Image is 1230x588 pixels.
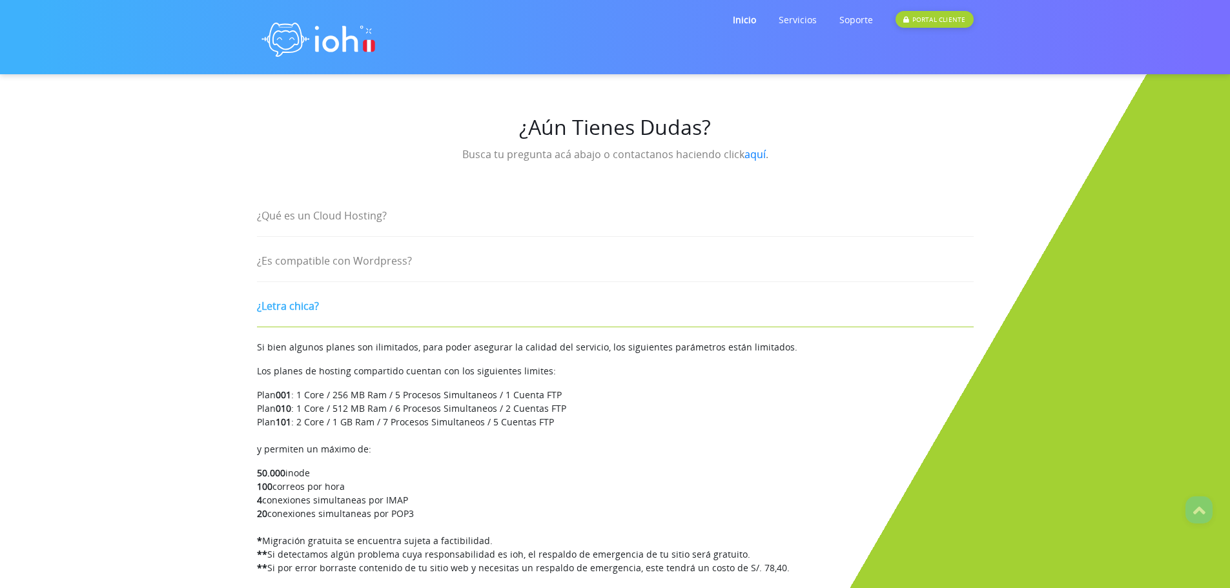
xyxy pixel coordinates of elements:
[744,147,766,161] a: aquí
[257,507,267,520] strong: 20
[519,116,711,138] h2: ¿Aún tienes dudas?
[257,494,262,506] strong: 4
[257,340,974,354] p: Si bien algunos planes son ilimitados, para poder asegurar la calidad del servicio, los siguiente...
[257,467,285,479] strong: 50.000
[276,402,291,414] strong: 010
[257,480,272,492] strong: 100
[257,8,380,66] img: logo ioh
[257,145,974,164] p: Busca tu pregunta acá abajo o contactanos haciendo click .
[257,442,974,456] p: y permiten un máximo de:
[896,11,973,28] div: PORTAL CLIENTE
[257,208,387,223] span: ¿Qué es un Cloud Hosting?
[257,254,412,268] span: ¿Es compatible con Wordpress?
[257,299,319,313] span: ¿Letra chica?
[276,389,291,401] strong: 001
[276,416,291,428] strong: 101
[257,364,974,378] p: Los planes de hosting compartido cuentan con los siguientes limites:
[257,327,974,587] li: Plan : 1 Core / 256 MB Ram / 5 Procesos Simultaneos / 1 Cuenta FTP Plan : 1 Core / 512 MB Ram / 6...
